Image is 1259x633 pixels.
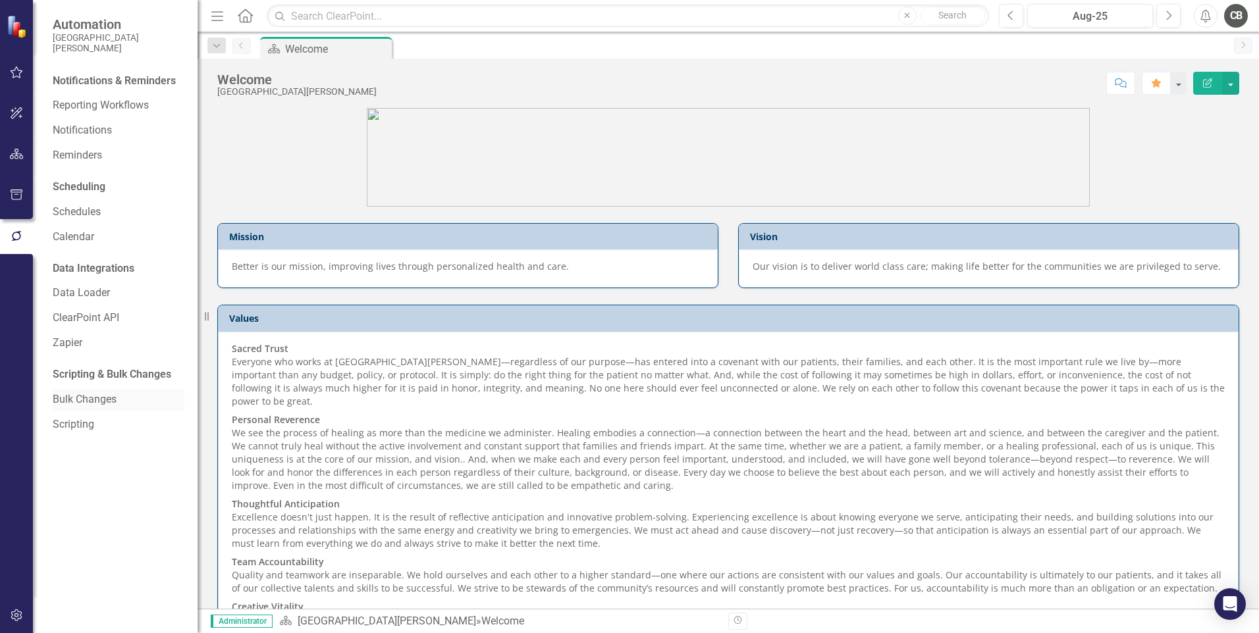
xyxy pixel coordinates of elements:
[232,495,1225,553] p: Excellence doesn't just happen. It is the result of reflective anticipation and innovative proble...
[1224,4,1248,28] button: CB
[753,260,1225,273] p: Our vision is to deliver world class care; making life better for the communities we are privileg...
[938,10,967,20] span: Search
[232,600,304,613] strong: Creative Vitality
[298,615,476,627] a: [GEOGRAPHIC_DATA][PERSON_NAME]
[229,232,711,241] h3: Mission
[53,417,184,432] a: Scripting
[232,411,1225,495] p: We see the process of healing as more than the medicine we administer. Healing embodies a connect...
[53,261,134,276] div: Data Integrations
[217,87,377,97] div: [GEOGRAPHIC_DATA][PERSON_NAME]
[7,15,30,38] img: ClearPoint Strategy
[53,148,184,163] a: Reminders
[1027,4,1153,28] button: Aug-25
[920,7,986,25] button: Search
[1214,588,1246,620] div: Open Intercom Messenger
[53,286,184,301] a: Data Loader
[232,555,324,568] strong: Team Accountability
[232,413,320,426] strong: Personal Reverence
[232,342,288,355] strong: Sacred Trust
[229,313,1232,323] h3: Values
[285,41,388,57] div: Welcome
[53,392,184,407] a: Bulk Changes
[232,553,1225,597] p: Quality and teamwork are inseparable. We hold ourselves and each other to a higher standard—one w...
[53,367,171,382] div: Scripting & Bulk Changes
[267,5,989,28] input: Search ClearPoint...
[481,615,524,627] div: Welcome
[279,614,718,629] div: »
[53,230,184,245] a: Calendar
[232,260,704,273] p: Better is our mission, improving lives through personalized health and care.
[53,32,184,54] small: [GEOGRAPHIC_DATA][PERSON_NAME]
[367,108,1090,207] img: SJRMC%20new%20logo%203.jpg
[750,232,1232,241] h3: Vision
[53,74,176,89] div: Notifications & Reminders
[211,615,273,628] span: Administrator
[53,123,184,138] a: Notifications
[53,311,184,326] a: ClearPoint API
[53,336,184,351] a: Zapier
[53,205,184,220] a: Schedules
[217,72,377,87] div: Welcome
[53,180,105,195] div: Scheduling
[232,342,1225,411] p: Everyone who works at [GEOGRAPHIC_DATA][PERSON_NAME]—regardless of our purpose—has entered into a...
[1032,9,1148,24] div: Aug-25
[53,16,184,32] span: Automation
[53,98,184,113] a: Reporting Workflows
[232,497,340,510] strong: Thoughtful Anticipation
